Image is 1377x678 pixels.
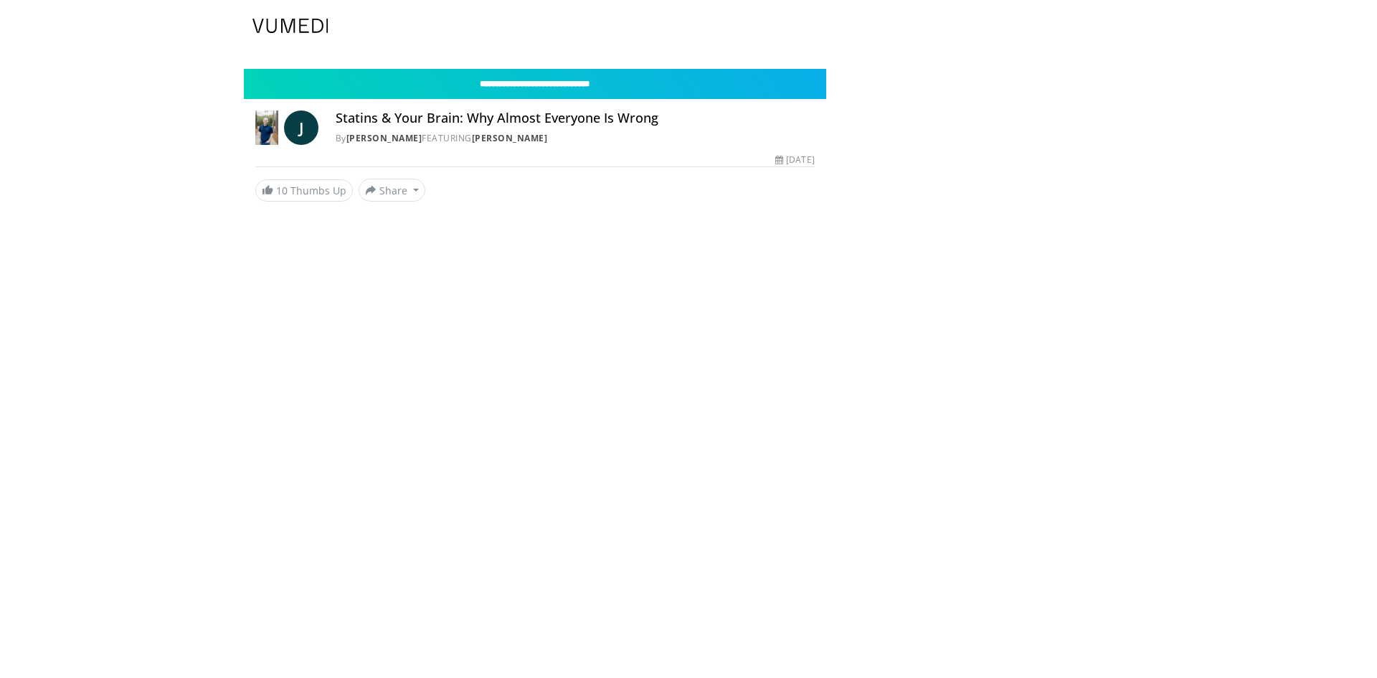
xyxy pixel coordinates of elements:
a: [PERSON_NAME] [346,132,422,144]
a: J [284,110,318,145]
div: By FEATURING [336,132,815,145]
h4: Statins & Your Brain: Why Almost Everyone Is Wrong [336,110,815,126]
img: Dr. Jordan Rennicke [255,110,278,145]
button: Share [359,179,425,202]
a: 10 Thumbs Up [255,179,353,202]
span: 10 [276,184,288,197]
img: VuMedi Logo [252,19,328,33]
a: [PERSON_NAME] [472,132,548,144]
div: [DATE] [775,154,814,166]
